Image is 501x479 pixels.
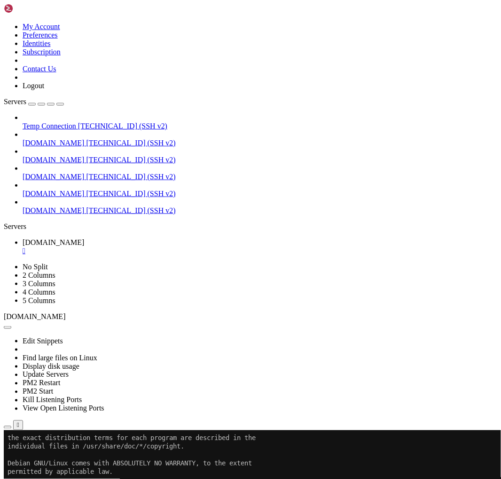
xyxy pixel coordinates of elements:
[23,114,497,130] li: Temp Connection [TECHNICAL_ID] (SSH v2)
[23,48,61,56] a: Subscription
[23,190,85,198] span: [DOMAIN_NAME]
[23,247,497,255] a: 
[23,31,58,39] a: Preferences
[4,282,379,291] x-row: E: Unable to locate package ec2-instance-connect
[23,362,79,370] a: Display disk usage
[4,198,379,206] x-row: Ign:7 [URL][DOMAIN_NAME] bullseye-backports InRelease
[4,88,379,97] x-row: *** Welcome to the WordPress with NGINX and SSL packaged by Bitnami 6.2.2-24 ***
[4,299,379,308] x-row: Reading package lists... Done
[23,130,497,147] li: [DOMAIN_NAME] [TECHNICAL_ID] (SSH v2)
[4,240,379,249] x-row: N: Updating from such a repository can't be done securely, and is therefore disabled by default.
[13,420,23,430] button: 
[23,263,48,271] a: No Split
[23,198,497,215] li: [DOMAIN_NAME] [TECHNICAL_ID] (SSH v2)
[4,215,379,223] x-row: 404 Not Found [IP: [TECHNICAL_ID] 80]
[23,206,85,214] span: [DOMAIN_NAME]
[4,98,64,106] a: Servers
[4,12,379,21] x-row: individual files in /usr/share/doc/*/copyright.
[4,367,11,375] span: E:
[23,190,497,198] a: [DOMAIN_NAME] [TECHNICAL_ID] (SSH v2)
[23,156,85,164] span: [DOMAIN_NAME]
[86,139,176,147] span: [TECHNICAL_ID] (SSH v2)
[23,173,85,181] span: [DOMAIN_NAME]
[4,312,66,320] span: [DOMAIN_NAME]
[4,54,379,63] x-row: | _ |_) |_ _ _ __ _ _ __ (_)
[23,139,85,147] span: [DOMAIN_NAME]
[23,354,97,362] a: Find large files on Linux
[99,375,102,384] div: (24, 44)
[4,222,497,231] div: Servers
[4,274,379,282] x-row: Reading state information... Done
[4,46,379,54] x-row: ___ _ _ _
[4,122,379,130] x-row: Last login: [DATE] from [TECHNICAL_ID]
[23,39,51,47] a: Identities
[4,114,379,122] x-row: *** Bitnami Forums: [URL][DOMAIN_NAME] ***
[4,63,379,71] x-row: | _ \ | _| ' \/ _` | ' \| |
[83,291,86,299] span: ~
[4,333,379,342] x-row: : $ sudo apt install -y ec2-instance-connect
[23,337,63,345] a: Edit Snippets
[4,156,379,164] x-row: Get:2 [URL][DOMAIN_NAME] bullseye-security/main Sources [257 kB]
[23,156,497,164] a: [DOMAIN_NAME] [TECHNICAL_ID] (SSH v2)
[4,291,379,299] x-row: : $ sudo apt-get install -y ec2-instance-connect
[17,422,19,429] div: 
[4,334,79,341] span: bitnami@jba-wp-topic
[4,316,379,325] x-row: Reading state information... Done
[23,238,497,255] a: Topic.co.za
[86,190,176,198] span: [TECHNICAL_ID] (SSH v2)
[23,388,53,395] a: PM2 Start
[23,206,497,215] a: [DOMAIN_NAME] [TECHNICAL_ID] (SSH v2)
[4,367,379,375] x-row: Unable to locate package ec2-instance-connect
[4,190,379,198] x-row: Hit:6 [URL][DOMAIN_NAME] bullseye-updates InRelease
[4,147,379,156] x-row: Get:1 [URL][DOMAIN_NAME] bullseye-security InRelease [27.2 kB]
[86,156,176,164] span: [TECHNICAL_ID] (SSH v2)
[23,164,497,181] li: [DOMAIN_NAME] [TECHNICAL_ID] (SSH v2)
[23,147,497,164] li: [DOMAIN_NAME] [TECHNICAL_ID] (SSH v2)
[4,308,379,316] x-row: Building dependency tree... Done
[4,4,379,12] x-row: the exact distribution terms for each program are described in the
[4,29,379,38] x-row: Debian GNU/Linux comes with ABSOLUTELY NO WARRANTY, to the extent
[23,238,85,246] span: [DOMAIN_NAME]
[83,334,86,341] span: ~
[4,376,79,383] span: bitnami@jba-wp-topic
[23,173,497,181] a: [DOMAIN_NAME] [TECHNICAL_ID] (SSH v2)
[4,266,379,274] x-row: Building dependency tree... Done
[4,38,379,46] x-row: permitted by applicable law.
[23,82,44,90] a: Logout
[23,371,69,379] a: Update Servers
[4,342,379,350] x-row: Reading package lists... Done
[4,223,379,232] x-row: Reading package lists... Done
[4,97,379,105] x-row: *** Documentation: [URL][DOMAIN_NAME] ***
[83,131,86,138] span: ~
[23,297,55,304] a: 5 Columns
[4,206,379,215] x-row: Err:8 [URL][DOMAIN_NAME] bullseye-backports Release
[23,65,56,73] a: Contact Us
[4,98,26,106] span: Servers
[4,291,79,299] span: bitnami@jba-wp-topic
[23,396,82,404] a: Kill Listening Ports
[4,4,58,13] img: Shellngn
[4,232,379,240] x-row: E: The repository '[URL][DOMAIN_NAME] bullseye-backports Release' no longer has a Release file.
[4,375,379,384] x-row: : $
[4,173,379,181] x-row: Get:4 [URL][DOMAIN_NAME] bullseye-security/main Translation-en [270 kB]
[4,350,379,358] x-row: Building dependency tree... Done
[4,131,79,138] span: bitnami@jba-wp-topic
[23,280,55,288] a: 3 Columns
[23,288,55,296] a: 4 Columns
[4,164,379,173] x-row: Get:3 [URL][DOMAIN_NAME] bullseye-security/main amd64 Packages [403 kB]
[23,271,55,279] a: 2 Columns
[4,130,379,139] x-row: : $ sudo apt-get update
[4,139,379,147] x-row: sudo apt-get install -y ec2-instance-connect
[86,206,176,214] span: [TECHNICAL_ID] (SSH v2)
[4,325,379,333] x-row: E: Unable to locate package ec2-instance-connect
[23,404,104,412] a: View Open Listening Ports
[23,23,60,30] a: My Account
[4,249,379,257] x-row: N: See apt-secure(8) manpage for repository creation and user configuration details.
[78,122,167,130] span: [TECHNICAL_ID] (SSH v2)
[83,376,86,383] span: ~
[23,122,497,130] a: Temp Connection [TECHNICAL_ID] (SSH v2)
[4,358,379,367] x-row: Reading state information... Done
[4,257,379,266] x-row: Reading package lists... Done
[23,122,76,130] span: Temp Connection
[23,181,497,198] li: [DOMAIN_NAME] [TECHNICAL_ID] (SSH v2)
